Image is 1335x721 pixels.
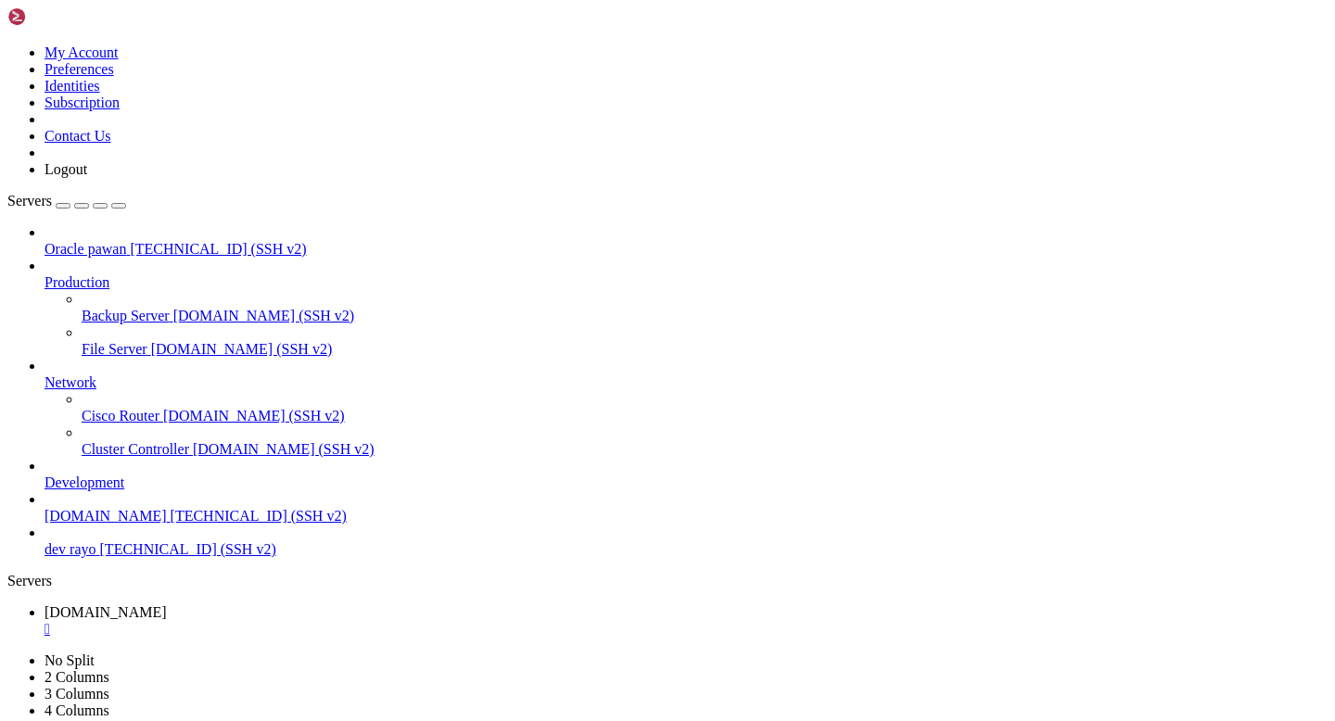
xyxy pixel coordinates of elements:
[82,441,1328,458] a: Cluster Controller [DOMAIN_NAME] (SSH v2)
[7,146,1092,162] x-row: Usage of /: 47.0% of 28.02GB Users logged in: 0
[82,408,159,424] span: Cisco Router
[7,193,126,209] a: Servers
[44,374,96,390] span: Network
[7,254,1092,270] x-row: [URL][DOMAIN_NAME]
[44,686,109,702] a: 3 Columns
[100,541,276,557] span: [TECHNICAL_ID] (SSH v2)
[130,241,306,257] span: [TECHNICAL_ID] (SSH v2)
[7,454,126,469] span: ubuntu@prod-rayo
[7,7,1092,23] x-row: Welcome to Ubuntu 24.04.2 LTS (GNU/Linux 6.11.0-1012-azure x86_64)
[44,491,1328,525] li: [DOMAIN_NAME] [TECHNICAL_ID] (SSH v2)
[44,652,95,668] a: No Split
[44,525,1328,558] li: dev rayo [TECHNICAL_ID] (SSH v2)
[163,408,345,424] span: [DOMAIN_NAME] (SSH v2)
[44,508,167,524] span: [DOMAIN_NAME]
[44,541,96,557] span: dev rayo
[82,341,147,357] span: File Server
[82,308,1328,324] a: Backup Server [DOMAIN_NAME] (SSH v2)
[7,331,1092,347] x-row: To see these additional updates run: apt list --upgradable
[44,374,1328,391] a: Network
[82,424,1328,458] li: Cluster Controller [DOMAIN_NAME] (SSH v2)
[44,474,1328,491] a: Development
[7,377,1092,393] x-row: Learn more about enabling ESM Apps service at [URL][DOMAIN_NAME]
[164,454,172,470] div: (20, 29)
[151,341,333,357] span: [DOMAIN_NAME] (SSH v2)
[7,439,1092,455] x-row: Last login: [DATE] from [TECHNICAL_ID]
[44,358,1328,458] li: Network
[82,324,1328,358] li: File Server [DOMAIN_NAME] (SSH v2)
[82,441,189,457] span: Cluster Controller
[44,508,1328,525] a: [DOMAIN_NAME] [TECHNICAL_ID] (SSH v2)
[44,274,1328,291] a: Production
[44,241,1328,258] a: Oracle pawan [TECHNICAL_ID] (SSH v2)
[173,308,355,323] span: [DOMAIN_NAME] (SSH v2)
[7,70,1092,85] x-row: * Support: [URL][DOMAIN_NAME]
[7,161,1092,177] x-row: Memory usage: 19% IPv4 address for eth0: [TECHNICAL_ID]
[44,458,1328,491] li: Development
[7,223,1092,239] x-row: just raised the bar for easy, resilient and secure K8s cluster deployment.
[7,193,52,209] span: Servers
[44,474,124,490] span: Development
[44,669,109,685] a: 2 Columns
[7,177,1092,193] x-row: Swap usage: 0%
[44,241,126,257] span: Oracle pawan
[44,621,1328,638] a: 
[133,454,141,469] span: ~
[7,361,1092,377] x-row: 12 additional security updates can be applied with ESM Apps.
[82,408,1328,424] a: Cisco Router [DOMAIN_NAME] (SSH v2)
[7,38,1092,54] x-row: * Documentation: [URL][DOMAIN_NAME]
[82,341,1328,358] a: File Server [DOMAIN_NAME] (SSH v2)
[44,702,109,718] a: 4 Columns
[82,308,170,323] span: Backup Server
[44,541,1328,558] a: dev rayo [TECHNICAL_ID] (SSH v2)
[193,441,375,457] span: [DOMAIN_NAME] (SSH v2)
[7,454,1092,470] x-row: : $
[44,604,1328,638] a: App.rayo.work
[44,128,111,144] a: Contact Us
[82,391,1328,424] li: Cisco Router [DOMAIN_NAME] (SSH v2)
[44,95,120,110] a: Subscription
[7,285,1092,300] x-row: Expanded Security Maintenance for Applications is not enabled.
[44,258,1328,358] li: Production
[7,573,1328,589] div: Servers
[44,224,1328,258] li: Oracle pawan [TECHNICAL_ID] (SSH v2)
[44,78,100,94] a: Identities
[171,508,347,524] span: [TECHNICAL_ID] (SSH v2)
[7,100,1092,116] x-row: System information as of [DATE]
[7,131,1092,146] x-row: System load: 0.07 Processes: 286
[44,161,87,177] a: Logout
[44,604,167,620] span: [DOMAIN_NAME]
[7,54,1092,70] x-row: * Management: [URL][DOMAIN_NAME]
[44,44,119,60] a: My Account
[7,7,114,26] img: Shellngn
[82,291,1328,324] li: Backup Server [DOMAIN_NAME] (SSH v2)
[7,208,1092,223] x-row: * Strictly confined Kubernetes makes edge and IoT secure. Learn how MicroK8s
[7,424,1092,439] x-row: *** System restart required ***
[44,61,114,77] a: Preferences
[7,316,1092,332] x-row: 76 updates can be applied immediately.
[44,274,109,290] span: Production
